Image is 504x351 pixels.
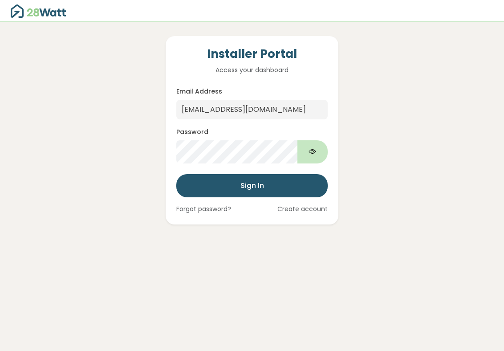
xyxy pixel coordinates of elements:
p: Access your dashboard [176,65,328,75]
button: Show password [297,140,328,163]
h4: Installer Portal [176,47,328,62]
a: Create account [277,204,328,214]
input: Enter your email [176,100,328,119]
img: 28Watt [11,4,73,18]
a: Forgot password? [176,204,231,214]
label: Email Address [176,87,222,96]
button: Sign In [176,174,328,197]
label: Password [176,127,208,137]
